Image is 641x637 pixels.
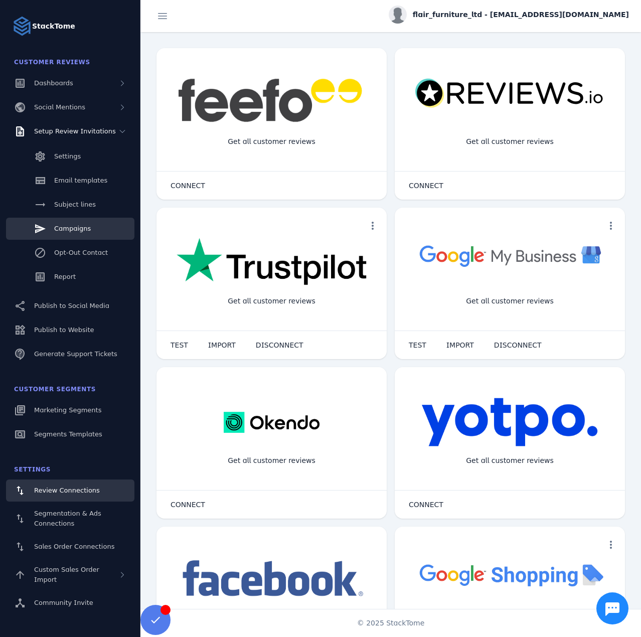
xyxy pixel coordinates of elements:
span: Marketing Segments [34,406,101,414]
a: Segments Templates [6,423,134,445]
span: Settings [14,466,51,473]
button: more [601,535,621,555]
span: CONNECT [409,501,443,508]
span: IMPORT [208,342,236,349]
span: Dashboards [34,79,73,87]
img: trustpilot.png [177,238,367,287]
button: IMPORT [436,335,484,355]
button: CONNECT [399,176,453,196]
img: googleshopping.png [415,557,605,592]
span: Segments Templates [34,430,102,438]
img: okendo.webp [224,397,319,447]
a: Campaigns [6,218,134,240]
span: Publish to Social Media [34,302,109,309]
span: Generate Support Tickets [34,350,117,358]
div: Import Products from Google [450,607,569,633]
button: TEST [399,335,436,355]
a: Sales Order Connections [6,536,134,558]
img: Logo image [12,16,32,36]
span: Custom Sales Order Import [34,566,99,583]
div: Get all customer reviews [458,288,562,314]
button: more [601,216,621,236]
a: Settings [6,145,134,168]
div: Get all customer reviews [458,128,562,155]
span: Customer Segments [14,386,96,393]
span: Campaigns [54,225,91,232]
a: Email templates [6,170,134,192]
img: facebook.png [177,557,367,601]
img: profile.jpg [389,6,407,24]
span: Subject lines [54,201,96,208]
span: Sales Order Connections [34,543,114,550]
strong: StackTome [32,21,75,32]
img: feefo.png [177,78,367,122]
a: Community Invite [6,592,134,614]
a: Publish to Website [6,319,134,341]
span: DISCONNECT [256,342,303,349]
div: Get all customer reviews [458,447,562,474]
span: TEST [171,342,188,349]
span: Customer Reviews [14,59,90,66]
span: Report [54,273,76,280]
a: Generate Support Tickets [6,343,134,365]
div: Get all customer reviews [220,128,324,155]
span: CONNECT [171,182,205,189]
span: Settings [54,152,81,160]
span: Community Invite [34,599,93,606]
a: Segmentation & Ads Connections [6,504,134,534]
div: Get all customer reviews [220,447,324,474]
span: © 2025 StackTome [357,618,425,628]
a: Marketing Segments [6,399,134,421]
span: Segmentation & Ads Connections [34,510,101,527]
button: DISCONNECT [246,335,313,355]
a: Subject lines [6,194,134,216]
span: Opt-Out Contact [54,249,108,256]
span: TEST [409,342,426,349]
button: flair_furniture_ltd - [EMAIL_ADDRESS][DOMAIN_NAME] [389,6,629,24]
div: Get all customer reviews [220,288,324,314]
span: Publish to Website [34,326,94,334]
button: CONNECT [399,495,453,515]
a: Report [6,266,134,288]
span: Review Connections [34,487,100,494]
img: googlebusiness.png [415,238,605,273]
span: Setup Review Invitations [34,127,116,135]
span: flair_furniture_ltd - [EMAIL_ADDRESS][DOMAIN_NAME] [413,10,629,20]
button: CONNECT [161,495,215,515]
button: DISCONNECT [484,335,552,355]
span: CONNECT [409,182,443,189]
span: Email templates [54,177,107,184]
a: Publish to Social Media [6,295,134,317]
a: Review Connections [6,480,134,502]
button: TEST [161,335,198,355]
a: Opt-Out Contact [6,242,134,264]
button: IMPORT [198,335,246,355]
img: yotpo.png [421,397,598,447]
span: CONNECT [171,501,205,508]
span: Social Mentions [34,103,85,111]
img: reviewsio.svg [415,78,605,109]
button: CONNECT [161,176,215,196]
button: more [363,216,383,236]
span: IMPORT [446,342,474,349]
span: DISCONNECT [494,342,542,349]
